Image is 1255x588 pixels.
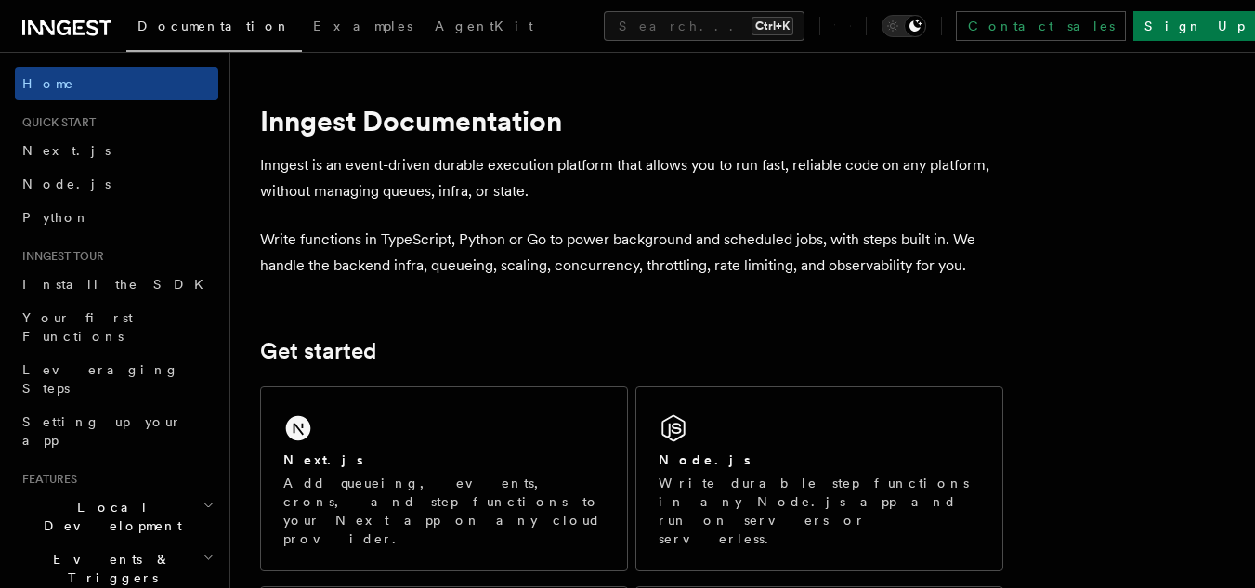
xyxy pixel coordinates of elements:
[22,310,133,344] span: Your first Functions
[283,474,605,548] p: Add queueing, events, crons, and step functions to your Next app on any cloud provider.
[15,301,218,353] a: Your first Functions
[15,67,218,100] a: Home
[424,6,544,50] a: AgentKit
[260,338,376,364] a: Get started
[260,386,628,571] a: Next.jsAdd queueing, events, crons, and step functions to your Next app on any cloud provider.
[15,115,96,130] span: Quick start
[22,362,179,396] span: Leveraging Steps
[15,268,218,301] a: Install the SDK
[15,550,203,587] span: Events & Triggers
[260,227,1003,279] p: Write functions in TypeScript, Python or Go to power background and scheduled jobs, with steps bu...
[22,277,215,292] span: Install the SDK
[22,210,90,225] span: Python
[137,19,291,33] span: Documentation
[15,472,77,487] span: Features
[956,11,1126,41] a: Contact sales
[659,474,980,548] p: Write durable step functions in any Node.js app and run on servers or serverless.
[882,15,926,37] button: Toggle dark mode
[752,17,793,35] kbd: Ctrl+K
[22,74,74,93] span: Home
[15,201,218,234] a: Python
[604,11,804,41] button: Search...Ctrl+K
[15,405,218,457] a: Setting up your app
[302,6,424,50] a: Examples
[126,6,302,52] a: Documentation
[313,19,412,33] span: Examples
[22,143,111,158] span: Next.js
[22,176,111,191] span: Node.js
[260,152,1003,204] p: Inngest is an event-driven durable execution platform that allows you to run fast, reliable code ...
[260,104,1003,137] h1: Inngest Documentation
[15,498,203,535] span: Local Development
[15,134,218,167] a: Next.js
[15,490,218,542] button: Local Development
[15,167,218,201] a: Node.js
[435,19,533,33] span: AgentKit
[15,249,104,264] span: Inngest tour
[659,451,751,469] h2: Node.js
[22,414,182,448] span: Setting up your app
[283,451,363,469] h2: Next.js
[635,386,1003,571] a: Node.jsWrite durable step functions in any Node.js app and run on servers or serverless.
[15,353,218,405] a: Leveraging Steps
